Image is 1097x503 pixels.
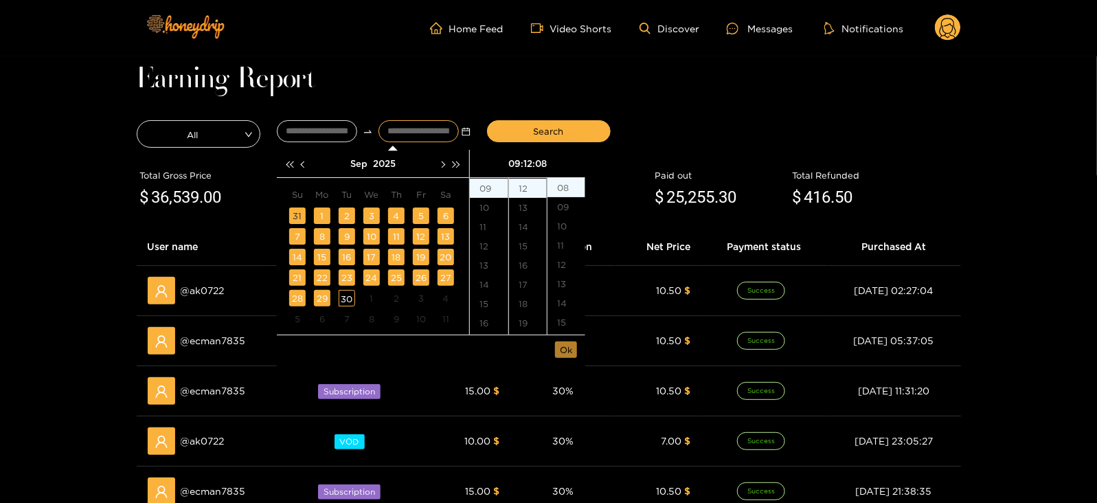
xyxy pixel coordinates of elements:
div: 25 [388,269,405,286]
span: 10.50 [656,285,681,295]
td: 2025-10-03 [409,288,433,309]
button: Sep [350,150,367,177]
span: 10.50 [656,385,681,396]
div: 12 [509,179,547,198]
td: 2025-09-05 [409,205,433,226]
div: 8 [363,311,380,327]
button: Search [487,120,611,142]
span: 36,539 [152,188,200,207]
td: 2025-09-18 [384,247,409,267]
div: 10 [547,216,585,236]
div: 4 [438,290,454,306]
div: 16 [339,249,355,265]
div: Total Gross Price [140,168,305,182]
span: $ [793,185,802,211]
div: 11 [438,311,454,327]
div: 10 [470,198,508,217]
div: 27 [438,269,454,286]
span: 30 % [552,436,574,446]
th: Mo [310,183,335,205]
div: 15 [470,294,508,313]
div: 16 [547,332,585,351]
div: 6 [314,311,330,327]
td: 2025-10-11 [433,309,458,329]
td: 2025-09-12 [409,226,433,247]
td: 2025-09-02 [335,205,359,226]
td: 2025-09-11 [384,226,409,247]
div: 15 [547,313,585,332]
th: Sa [433,183,458,205]
div: 11 [547,236,585,255]
div: 9 [339,228,355,245]
div: 13 [470,256,508,275]
span: [DATE] 23:05:27 [855,436,933,446]
div: 4 [388,208,405,224]
td: 2025-09-06 [433,205,458,226]
span: $ [655,185,664,211]
div: 8 [314,228,330,245]
div: Paid out [655,168,786,182]
div: 17 [363,249,380,265]
div: 16 [470,313,508,333]
span: to [363,126,373,137]
span: .50 [831,188,853,207]
div: 19 [413,249,429,265]
span: [DATE] 02:27:04 [855,285,934,295]
span: $ [140,185,149,211]
td: 2025-09-22 [310,267,335,288]
td: 2025-09-30 [335,288,359,309]
div: 1 [363,290,380,306]
th: Payment status [701,228,827,266]
div: 12 [470,236,508,256]
td: 2025-09-07 [285,226,310,247]
div: 16 [509,256,547,275]
span: 7.00 [661,436,681,446]
div: 7 [339,311,355,327]
div: 09:12:08 [475,150,580,177]
div: 28 [289,290,306,306]
td: 2025-09-23 [335,267,359,288]
div: 08 [547,178,585,197]
div: 10 [363,228,380,245]
span: 15.00 [465,486,490,496]
span: .30 [715,188,737,207]
div: 30 [339,290,355,306]
span: @ ecman7835 [181,333,246,348]
div: 1 [314,208,330,224]
span: Subscription [318,484,381,500]
th: We [359,183,384,205]
td: 2025-08-31 [285,205,310,226]
span: $ [493,436,499,446]
span: Success [737,282,785,300]
span: swap-right [363,126,373,137]
span: [DATE] 11:31:20 [858,385,929,396]
div: 13 [547,274,585,293]
div: 29 [314,290,330,306]
div: 3 [413,290,429,306]
div: 26 [413,269,429,286]
div: 12 [413,228,429,245]
td: 2025-09-14 [285,247,310,267]
div: 14 [289,249,306,265]
th: Fr [409,183,433,205]
div: 5 [289,311,306,327]
td: 2025-09-29 [310,288,335,309]
a: Discover [640,23,699,34]
span: Search [534,124,564,138]
div: 09 [547,197,585,216]
span: video-camera [531,22,550,34]
td: 2025-10-07 [335,309,359,329]
span: user [155,435,168,449]
td: 2025-09-27 [433,267,458,288]
span: Success [737,482,785,500]
th: Th [384,183,409,205]
div: 14 [509,217,547,236]
td: 2025-09-26 [409,267,433,288]
button: Ok [555,342,577,358]
span: 10.50 [656,335,681,346]
span: 30 % [552,385,574,396]
div: 09 [470,179,508,198]
span: 416 [804,188,831,207]
span: $ [684,285,690,295]
td: 2025-09-21 [285,267,310,288]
